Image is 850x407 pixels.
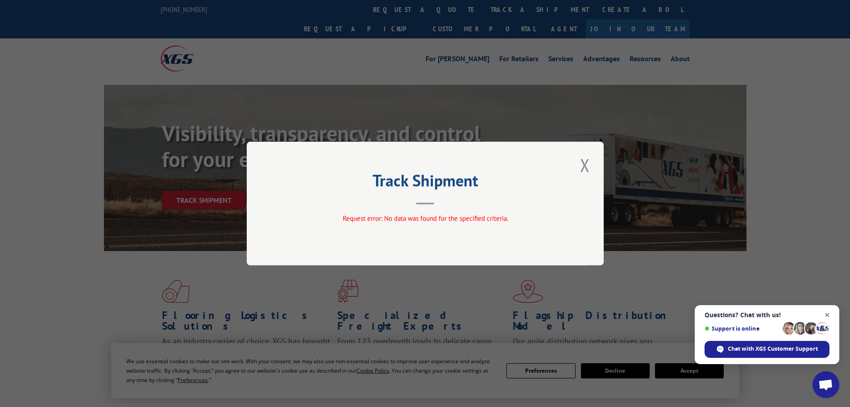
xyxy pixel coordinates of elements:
h2: Track Shipment [291,174,559,191]
a: Open chat [813,371,839,398]
span: Chat with XGS Customer Support [705,341,829,358]
button: Close modal [577,153,593,177]
span: Request error: No data was found for the specified criteria. [342,214,508,222]
span: Support is online [705,325,780,332]
span: Questions? Chat with us! [705,311,829,319]
span: Chat with XGS Customer Support [728,345,818,353]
